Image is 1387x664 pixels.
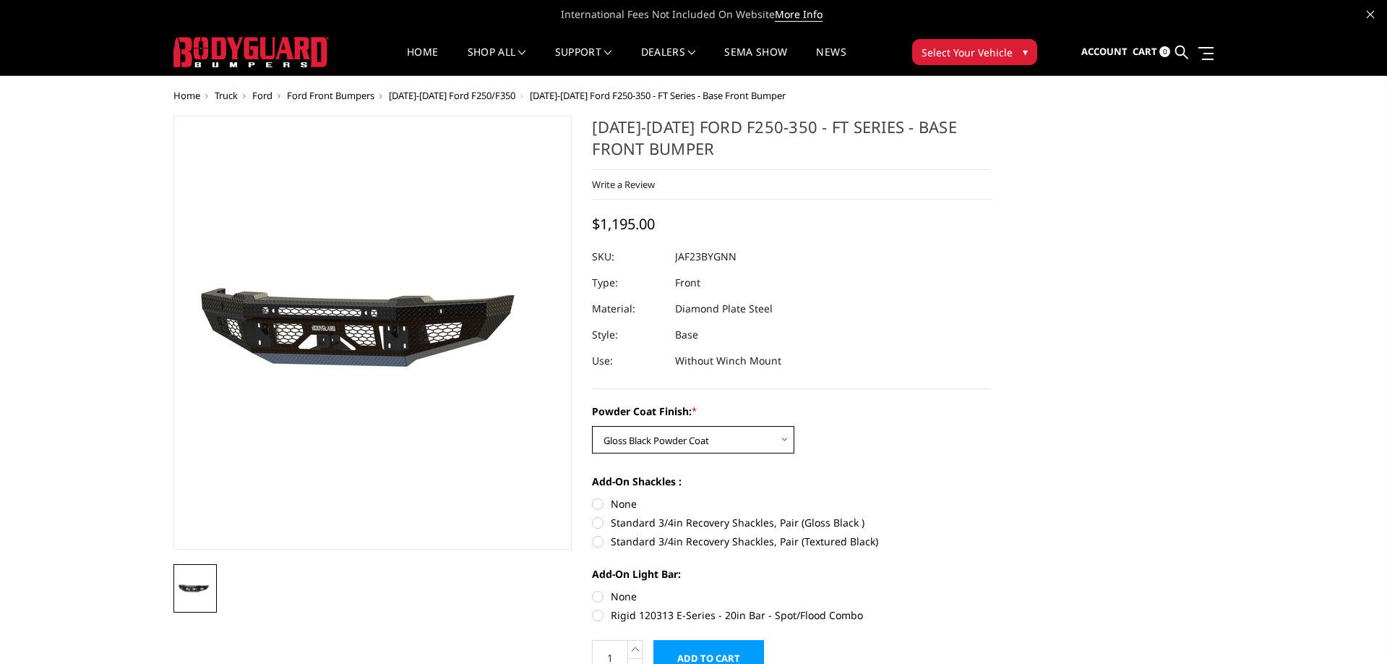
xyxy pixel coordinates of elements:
[468,47,526,75] a: shop all
[592,116,991,170] h1: [DATE]-[DATE] Ford F250-350 - FT Series - Base Front Bumper
[912,39,1037,65] button: Select Your Vehicle
[173,116,572,550] a: 2023-2025 Ford F250-350 - FT Series - Base Front Bumper
[1133,33,1170,72] a: Cart 0
[675,348,781,374] dd: Without Winch Mount
[592,214,655,234] span: $1,195.00
[1081,33,1128,72] a: Account
[252,89,272,102] a: Ford
[675,296,773,322] dd: Diamond Plate Steel
[775,7,823,22] a: More Info
[922,45,1013,60] span: Select Your Vehicle
[675,244,737,270] dd: JAF23BYGNN
[592,496,991,511] label: None
[592,404,991,419] label: Powder Coat Finish:
[592,566,991,582] label: Add-On Light Bar:
[592,244,664,270] dt: SKU:
[592,322,664,348] dt: Style:
[173,89,200,102] a: Home
[215,89,238,102] a: Truck
[407,47,438,75] a: Home
[592,348,664,374] dt: Use:
[641,47,696,75] a: Dealers
[1133,45,1157,58] span: Cart
[592,296,664,322] dt: Material:
[389,89,515,102] a: [DATE]-[DATE] Ford F250/F350
[178,581,212,597] img: 2023-2025 Ford F250-350 - FT Series - Base Front Bumper
[675,322,698,348] dd: Base
[173,37,329,67] img: BODYGUARD BUMPERS
[555,47,612,75] a: Support
[592,515,991,530] label: Standard 3/4in Recovery Shackles, Pair (Gloss Black )
[592,589,991,604] label: None
[530,89,786,102] span: [DATE]-[DATE] Ford F250-350 - FT Series - Base Front Bumper
[675,270,700,296] dd: Front
[724,47,787,75] a: SEMA Show
[1081,45,1128,58] span: Account
[592,178,655,191] a: Write a Review
[592,270,664,296] dt: Type:
[1023,44,1028,59] span: ▾
[592,608,991,623] label: Rigid 120313 E-Series - 20in Bar - Spot/Flood Combo
[592,474,991,489] label: Add-On Shackles :
[1159,46,1170,57] span: 0
[287,89,374,102] a: Ford Front Bumpers
[816,47,846,75] a: News
[592,534,991,549] label: Standard 3/4in Recovery Shackles, Pair (Textured Black)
